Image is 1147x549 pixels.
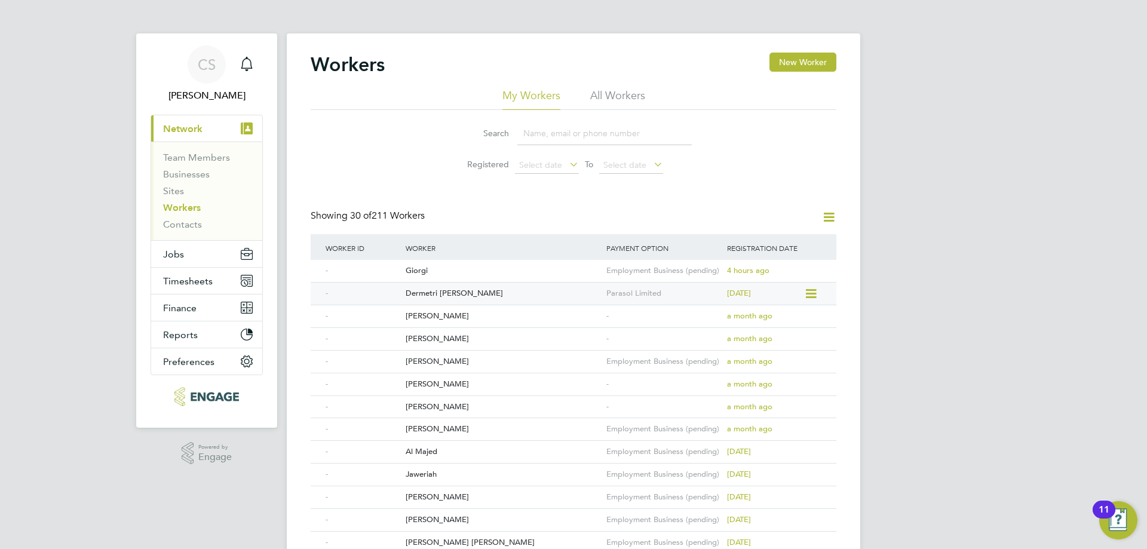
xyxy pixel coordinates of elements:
[323,531,824,541] a: -[PERSON_NAME] [PERSON_NAME]Employment Business (pending)[DATE]
[455,128,509,139] label: Search
[603,418,724,440] div: Employment Business (pending)
[323,327,824,338] a: -[PERSON_NAME]-a month ago
[502,88,560,110] li: My Workers
[151,115,262,142] button: Network
[323,463,824,473] a: -JaweriahEmployment Business (pending)[DATE]
[727,424,772,434] span: a month ago
[323,486,403,508] div: -
[727,537,751,547] span: [DATE]
[323,234,403,262] div: Worker ID
[163,275,213,287] span: Timesheets
[603,351,724,373] div: Employment Business (pending)
[769,53,836,72] button: New Worker
[403,373,603,395] div: [PERSON_NAME]
[403,305,603,327] div: [PERSON_NAME]
[323,486,824,496] a: -[PERSON_NAME]Employment Business (pending)[DATE]
[151,241,262,267] button: Jobs
[323,259,824,269] a: -GiorgiEmployment Business (pending)4 hours ago
[727,356,772,366] span: a month ago
[603,283,724,305] div: Parasol Limited
[323,395,824,406] a: -[PERSON_NAME]-a month ago
[350,210,425,222] span: 211 Workers
[727,469,751,479] span: [DATE]
[603,260,724,282] div: Employment Business (pending)
[603,396,724,418] div: -
[323,373,403,395] div: -
[163,123,203,134] span: Network
[323,350,824,360] a: -[PERSON_NAME]Employment Business (pending)a month ago
[603,509,724,531] div: Employment Business (pending)
[590,88,645,110] li: All Workers
[727,492,751,502] span: [DATE]
[603,464,724,486] div: Employment Business (pending)
[603,441,724,463] div: Employment Business (pending)
[1099,510,1109,525] div: 11
[727,446,751,456] span: [DATE]
[724,234,824,262] div: Registration Date
[403,283,603,305] div: Dermetri [PERSON_NAME]
[323,328,403,350] div: -
[151,387,263,406] a: Go to home page
[323,373,824,383] a: -[PERSON_NAME]-a month ago
[323,441,403,463] div: -
[403,486,603,508] div: [PERSON_NAME]
[455,159,509,170] label: Registered
[323,305,824,315] a: -[PERSON_NAME]-a month ago
[323,509,403,531] div: -
[323,440,824,450] a: -Al MajedEmployment Business (pending)[DATE]
[323,418,824,428] a: -[PERSON_NAME]Employment Business (pending)a month ago
[151,45,263,103] a: CS[PERSON_NAME]
[727,333,772,343] span: a month ago
[517,122,692,145] input: Name, email or phone number
[174,387,238,406] img: henry-blue-logo-retina.png
[151,268,262,294] button: Timesheets
[151,88,263,103] span: Chris Seal
[323,464,403,486] div: -
[163,329,198,341] span: Reports
[163,168,210,180] a: Businesses
[727,401,772,412] span: a month ago
[403,396,603,418] div: [PERSON_NAME]
[727,265,769,275] span: 4 hours ago
[163,152,230,163] a: Team Members
[603,160,646,170] span: Select date
[323,508,824,519] a: -[PERSON_NAME]Employment Business (pending)[DATE]
[151,321,262,348] button: Reports
[163,219,202,230] a: Contacts
[403,328,603,350] div: [PERSON_NAME]
[1099,501,1137,539] button: Open Resource Center, 11 new notifications
[403,509,603,531] div: [PERSON_NAME]
[727,288,751,298] span: [DATE]
[136,33,277,428] nav: Main navigation
[323,260,403,282] div: -
[163,302,197,314] span: Finance
[198,57,216,72] span: CS
[403,234,603,262] div: Worker
[727,379,772,389] span: a month ago
[163,185,184,197] a: Sites
[182,442,232,465] a: Powered byEngage
[323,418,403,440] div: -
[603,234,724,262] div: Payment Option
[198,442,232,452] span: Powered by
[163,249,184,260] span: Jobs
[403,441,603,463] div: Al Majed
[323,351,403,373] div: -
[727,311,772,321] span: a month ago
[727,514,751,525] span: [DATE]
[311,210,427,222] div: Showing
[151,348,262,375] button: Preferences
[603,486,724,508] div: Employment Business (pending)
[323,282,804,292] a: -Dermetri [PERSON_NAME]Parasol Limited[DATE]
[151,142,262,240] div: Network
[198,452,232,462] span: Engage
[519,160,562,170] span: Select date
[350,210,372,222] span: 30 of
[151,295,262,321] button: Finance
[163,356,214,367] span: Preferences
[403,418,603,440] div: [PERSON_NAME]
[323,305,403,327] div: -
[311,53,385,76] h2: Workers
[581,157,597,172] span: To
[323,283,403,305] div: -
